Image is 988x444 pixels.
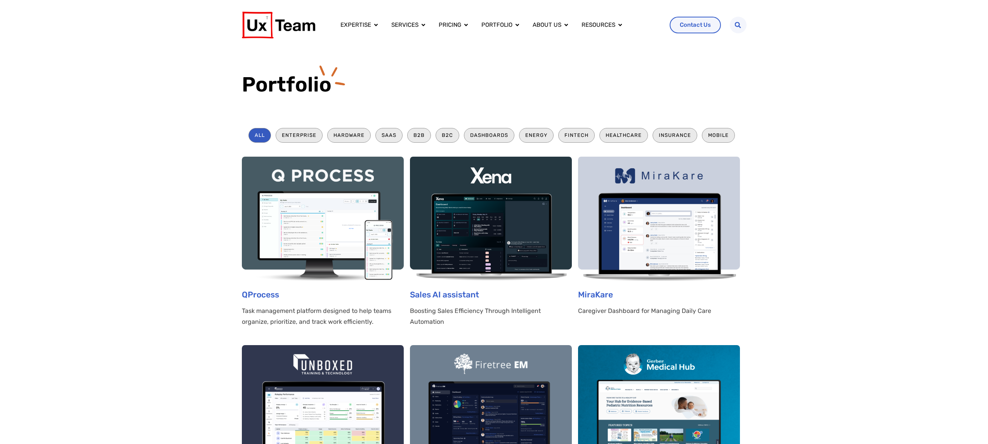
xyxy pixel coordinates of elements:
[248,128,271,142] li: All
[242,72,747,97] h1: Portfolio
[407,128,431,142] li: B2B
[680,22,711,28] span: Contact Us
[391,21,418,29] a: Services
[558,128,595,142] li: Fintech
[519,128,554,142] li: Energy
[242,12,315,38] img: UX Team Logo
[578,306,740,316] p: Caregiver Dashboard for Managing Daily Care
[410,157,572,281] img: Boosting Sales Efficiency Through Intelligent Automation
[730,17,747,33] div: Search
[439,21,461,29] a: Pricing
[340,21,371,29] a: Expertise
[242,290,279,299] a: QProcess
[533,21,561,29] a: About us
[578,290,613,299] a: MiraKare
[410,306,572,327] p: Boosting Sales Efficiency Through Intelligent Automation
[334,17,663,33] div: Menu Toggle
[410,290,479,299] a: Sales AI assistant
[334,17,663,33] nav: Menu
[242,157,404,281] img: Dashboard for a task management software
[702,128,735,142] li: Mobile
[578,157,740,281] img: Caregiver Dashboard for Managing Daily Care
[582,21,615,29] a: Resources
[481,21,512,29] a: Portfolio
[327,128,371,142] li: Hardware
[653,128,697,142] li: Insurance
[599,128,648,142] li: Healthcare
[670,17,721,33] a: Contact Us
[464,128,514,142] li: Dashboards
[436,128,459,142] li: B2C
[375,128,403,142] li: SaaS
[242,306,404,327] p: Task management platform designed to help teams organize, prioritize, and track work efficiently.
[276,128,323,142] li: Enterprise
